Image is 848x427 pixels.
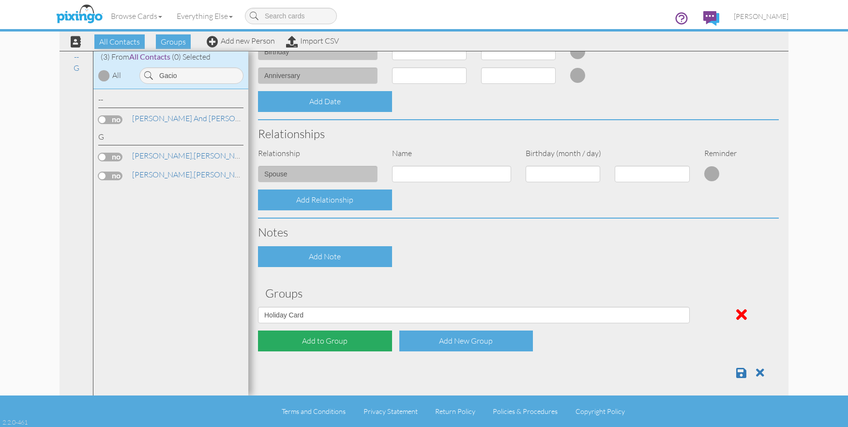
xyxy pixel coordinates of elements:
img: comments.svg [703,11,719,26]
div: Add Date [258,91,392,112]
span: All Contacts [94,34,145,49]
div: (3) From [93,51,248,63]
div: Birthday (month / day) [518,148,697,159]
a: Add new Person [207,36,275,46]
input: (e.g. Friend, Daughter) [258,166,378,182]
div: 2.2.0-461 [2,418,28,427]
div: Reminder [697,148,742,159]
h3: Groups [265,287,772,300]
a: Everything Else [169,4,240,28]
a: [PERSON_NAME] [131,150,255,161]
span: All Contacts [129,52,170,61]
a: Copyright Policy [575,407,625,415]
div: Relationship [251,148,385,159]
img: pixingo logo [54,2,105,27]
div: Name [385,148,519,159]
div: Add New Group [399,331,533,351]
span: Groups [156,34,191,49]
span: [PERSON_NAME], [132,151,194,160]
div: Add to Group [258,331,392,351]
a: Privacy Statement [363,407,418,415]
a: Browse Cards [104,4,169,28]
div: G [98,131,243,145]
div: Add Note [258,246,392,267]
div: All [112,70,121,81]
span: [PERSON_NAME], [132,170,194,179]
h3: Relationships [258,127,779,140]
a: Return Policy [435,407,475,415]
span: [PERSON_NAME] [734,12,788,20]
div: Add Relationship [258,190,392,210]
a: Terms and Conditions [282,407,346,415]
a: Policies & Procedures [493,407,558,415]
input: Search cards [245,8,337,24]
div: -- [98,94,243,108]
a: [PERSON_NAME] and [PERSON_NAME] [131,112,270,124]
a: [PERSON_NAME] [131,169,255,180]
a: G [69,62,84,74]
a: Import CSV [286,36,339,46]
span: (0) Selected [172,52,211,62]
h3: Notes [258,226,779,238]
a: -- [69,51,84,63]
a: [PERSON_NAME] [727,4,796,29]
